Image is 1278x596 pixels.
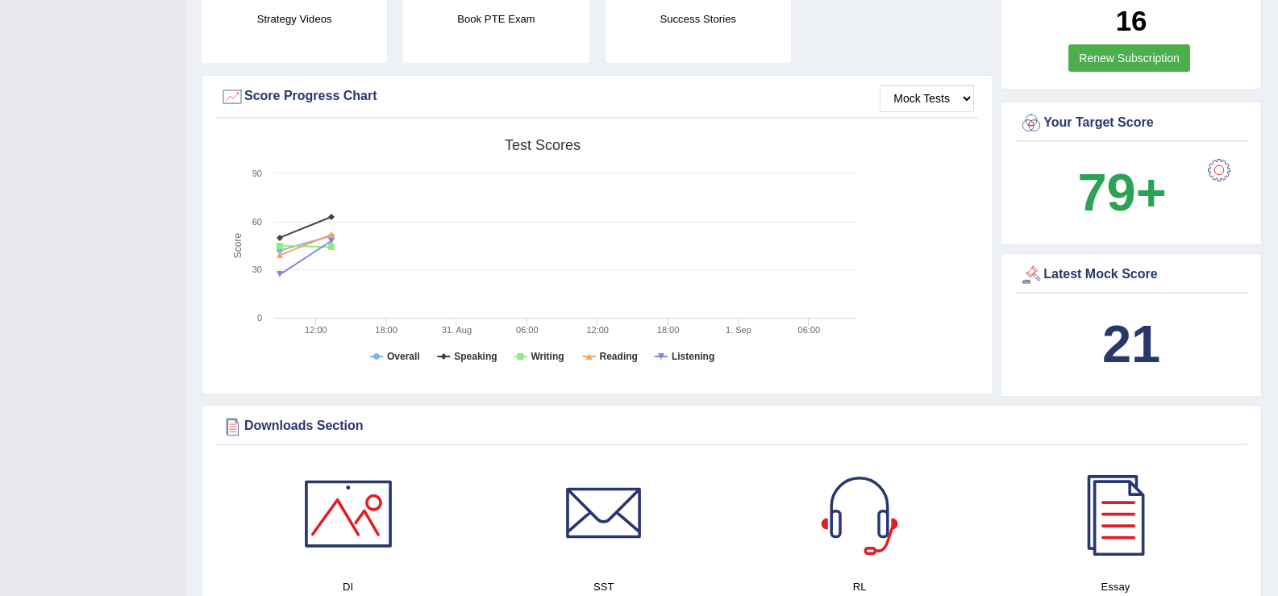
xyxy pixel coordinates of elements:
b: 79+ [1077,163,1166,222]
h4: Book PTE Exam [403,10,589,27]
div: Your Target Score [1019,111,1243,135]
h4: Success Stories [606,10,791,27]
h4: DI [228,578,468,595]
tspan: Score [232,233,244,259]
tspan: Test scores [505,137,581,153]
tspan: Speaking [454,351,497,362]
div: Downloads Section [220,415,1243,439]
text: 60 [252,217,262,227]
text: 12:00 [305,325,327,335]
b: 16 [1116,5,1147,36]
div: Latest Mock Score [1019,263,1243,287]
text: 18:00 [657,325,680,335]
a: Renew Subscription [1068,44,1190,72]
text: 0 [257,313,262,323]
tspan: Reading [600,351,638,362]
tspan: Overall [387,351,420,362]
tspan: 1. Sep [726,325,751,335]
h4: RL [740,578,980,595]
text: 18:00 [375,325,398,335]
text: 06:00 [798,325,821,335]
div: Score Progress Chart [220,85,974,109]
text: 90 [252,169,262,178]
h4: Essay [996,578,1235,595]
text: 06:00 [516,325,539,335]
h4: Strategy Videos [202,10,387,27]
tspan: 31. Aug [442,325,472,335]
text: 30 [252,265,262,274]
tspan: Listening [672,351,714,362]
h4: SST [484,578,723,595]
tspan: Writing [531,351,564,362]
text: 12:00 [586,325,609,335]
b: 21 [1102,315,1160,373]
